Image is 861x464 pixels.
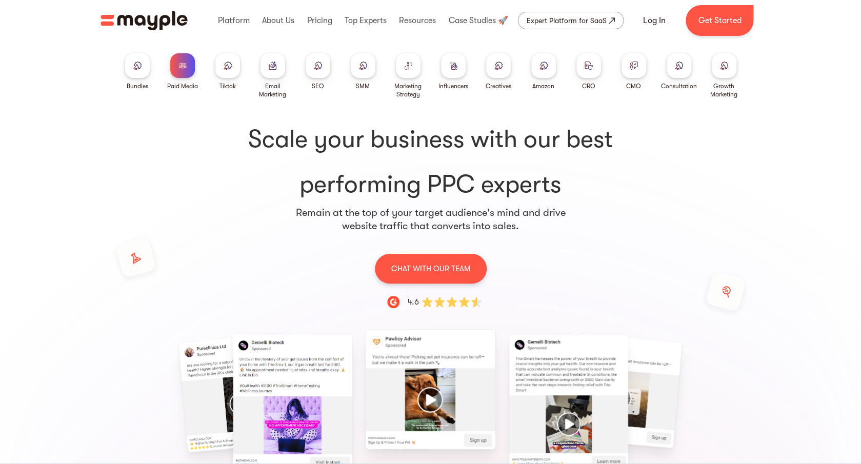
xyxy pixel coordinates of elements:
[119,123,743,156] span: Scale your business with our best
[219,82,236,90] div: Tiktok
[304,4,334,37] div: Pricing
[254,82,291,98] div: Email Marketing
[626,82,641,90] div: CMO
[686,5,753,36] a: Get Started
[127,82,148,90] div: Bundles
[215,53,240,90] a: Tiktok
[396,4,438,37] div: Resources
[215,4,252,37] div: Platform
[254,53,291,98] a: Email Marketing
[486,53,511,90] a: Creatives
[374,337,487,441] div: 5 / 15
[391,262,470,275] p: CHAT WITH OUR TEAM
[518,12,624,29] a: Expert Platform for SaaS
[631,8,677,33] a: Log In
[356,82,370,90] div: SMM
[531,53,556,90] a: Amazon
[342,4,389,37] div: Top Experts
[167,82,198,90] div: Paid Media
[390,53,427,98] a: Marketing Strategy
[408,296,419,308] div: 4.6
[622,53,646,90] a: CMO
[650,337,763,443] div: 7 / 15
[706,53,743,98] a: Growth Marketing
[119,123,743,201] h1: performing PPC experts
[306,53,330,90] a: SEO
[438,82,468,90] div: Influencers
[582,82,595,90] div: CRO
[706,82,743,98] div: Growth Marketing
[259,4,297,37] div: About Us
[312,82,324,90] div: SEO
[438,53,468,90] a: Influencers
[295,206,566,233] p: Remain at the top of your target audience's mind and drive website traffic that converts into sales.
[390,82,427,98] div: Marketing Strategy
[98,337,211,448] div: 3 / 15
[486,82,511,90] div: Creatives
[527,14,607,27] div: Expert Platform for SaaS
[661,82,697,90] div: Consultation
[101,11,188,30] img: Mayple logo
[351,53,375,90] a: SMM
[125,53,150,90] a: Bundles
[676,345,861,464] iframe: Chat Widget
[375,253,487,284] a: CHAT WITH OUR TEAM
[167,53,198,90] a: Paid Media
[101,11,188,30] a: home
[576,53,601,90] a: CRO
[661,53,697,90] a: Consultation
[532,82,554,90] div: Amazon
